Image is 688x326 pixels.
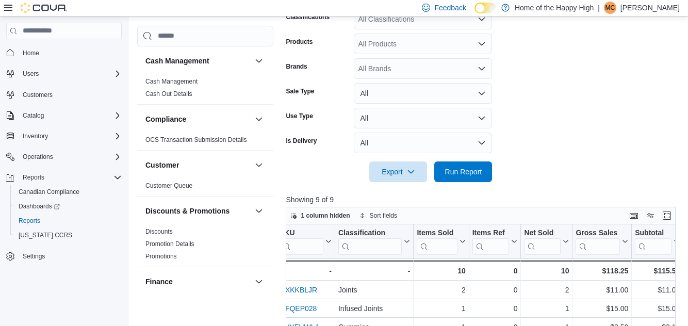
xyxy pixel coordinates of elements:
h3: Customer [145,160,179,170]
button: Items Ref [472,228,518,254]
button: Run Report [434,161,492,182]
span: Users [23,70,39,78]
button: Users [2,67,126,81]
div: - [338,265,410,277]
a: Customers [19,89,57,101]
button: Users [19,68,43,80]
a: Promotion Details [145,240,194,248]
button: Compliance [145,114,251,124]
button: Subtotal [635,228,680,254]
button: Reports [10,214,126,228]
button: 1 column hidden [286,209,354,222]
label: Sale Type [286,87,314,95]
div: Subtotal [635,228,672,254]
button: Open list of options [478,15,486,23]
button: Customer [145,160,251,170]
div: Items Ref [472,228,510,238]
h3: Compliance [145,114,186,124]
span: Settings [23,252,45,260]
h3: Cash Management [145,56,209,66]
button: Discounts & Promotions [145,206,251,216]
label: Is Delivery [286,137,317,145]
span: Reports [14,215,122,227]
button: [US_STATE] CCRS [10,228,126,242]
span: Cash Management [145,77,198,86]
div: $11.00 [576,284,629,296]
div: Discounts & Promotions [137,225,273,267]
button: Reports [19,171,48,184]
button: Items Sold [417,228,466,254]
span: Feedback [434,3,466,13]
span: Dashboards [19,202,60,210]
div: 2 [417,284,466,296]
span: Inventory [19,130,122,142]
div: Gross Sales [576,228,620,238]
div: SKU URL [280,228,323,254]
div: Cash Management [137,75,273,104]
span: Dashboards [14,200,122,213]
button: Net Sold [525,228,569,254]
span: Settings [19,250,122,263]
a: Settings [19,250,49,263]
button: Cash Management [253,55,265,67]
button: Inventory [2,129,126,143]
button: Reports [2,170,126,185]
div: Classification [338,228,402,254]
div: 10 [525,265,569,277]
span: Discounts [145,227,173,236]
div: Subtotal [635,228,672,238]
button: Customers [2,87,126,102]
div: Items Ref [472,228,510,254]
button: Catalog [19,109,48,122]
button: Export [369,161,427,182]
div: Infused Joints [338,302,410,315]
span: Run Report [445,167,482,177]
div: Matthew Cracknell [604,2,616,14]
div: Net Sold [525,228,561,238]
div: 2 [525,284,569,296]
a: QXKKBLJR [280,286,317,294]
button: Settings [2,249,126,264]
div: $115.55 [635,265,680,277]
div: Joints [338,284,410,296]
span: [US_STATE] CCRS [19,231,72,239]
label: Use Type [286,112,313,120]
span: OCS Transaction Submission Details [145,136,247,144]
div: - [280,265,332,277]
h3: Finance [145,276,173,287]
img: Cova [21,3,67,13]
div: $15.00 [635,302,680,315]
span: Export [375,161,421,182]
span: Home [19,46,122,59]
a: Cash Management [145,78,198,85]
button: Operations [2,150,126,164]
a: Cash Out Details [145,90,192,97]
div: Gross Sales [576,228,620,254]
button: Sort fields [355,209,401,222]
div: Compliance [137,134,273,150]
button: SKU [280,228,332,254]
div: $118.25 [576,265,629,277]
span: Canadian Compliance [14,186,122,198]
span: Catalog [19,109,122,122]
a: Customer Queue [145,182,192,189]
button: Cash Management [145,56,251,66]
span: Reports [23,173,44,182]
div: Net Sold [525,228,561,254]
button: Compliance [253,113,265,125]
span: Reports [19,217,40,225]
button: Finance [145,276,251,287]
span: MC [605,2,615,14]
label: Brands [286,62,307,71]
span: Catalog [23,111,44,120]
button: Display options [644,209,657,222]
a: Canadian Compliance [14,186,84,198]
a: Promotions [145,253,177,260]
button: Operations [19,151,57,163]
div: 0 [472,265,518,277]
div: 1 [417,302,466,315]
div: 0 [472,284,518,296]
a: QFQEP028 [280,304,317,313]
